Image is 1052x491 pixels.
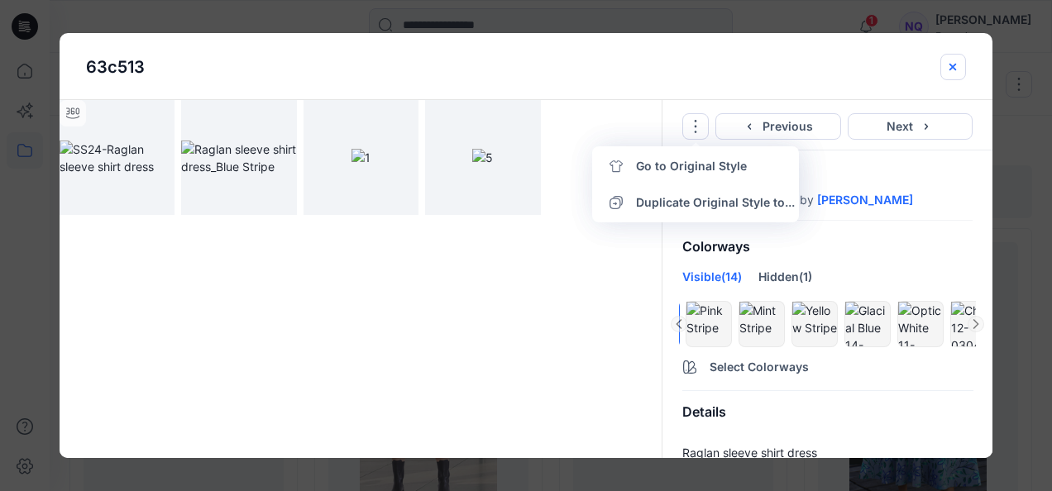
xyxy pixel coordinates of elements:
div: hide/show colorwayMint Stripe [739,301,785,347]
div: hide/show colorwayYellow Stripe [791,301,838,347]
div: hide/show colorwayChalk 12-0304 TCX [950,301,997,347]
div: Colorways [662,226,992,268]
img: 1 [351,149,371,166]
div: hide/show colorwayOptic White 11-4800 TCX [897,301,944,347]
p: Version 1 [682,170,973,184]
div: hide/show colorwayGlacial Blue 14-4123 TCX [844,301,891,347]
div: Hidden (1) [758,268,812,298]
img: 5 [472,149,493,166]
div: Posted [DATE] 09:07 by [682,193,973,207]
div: hide/show colorwayPink Stripe [686,301,732,347]
img: Raglan sleeve shirt dress_Blue Stripe [181,141,296,175]
img: SS24-Raglan sleeve shirt dress [60,141,175,175]
button: Options [682,113,709,140]
div: Visible (14) [682,268,742,298]
div: Details [662,391,992,433]
a: Go to Original Style [595,150,796,183]
button: Duplicate Original Style to... [595,186,796,219]
a: [PERSON_NAME] [817,193,913,207]
button: Next [848,113,973,140]
button: Previous [715,113,841,140]
p: 63c513 [86,55,145,79]
button: Select Colorways [662,350,992,377]
p: Raglan sleeve shirt dress Suggested Fabric: 1. Zhongxuan -16-10103: 100% Poly 130G2. Orient YZW94... [682,446,973,486]
button: close-btn [940,54,966,80]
